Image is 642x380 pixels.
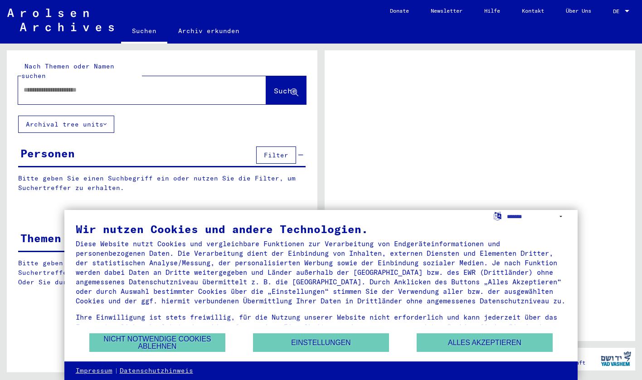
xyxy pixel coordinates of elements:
[507,210,566,223] select: Sprache auswählen
[18,116,114,133] button: Archival tree units
[274,86,297,95] span: Suche
[18,258,306,287] p: Bitte geben Sie einen Suchbegriff ein oder nutzen Sie die Filter, um Suchertreffer zu erhalten. O...
[18,174,306,193] p: Bitte geben Sie einen Suchbegriff ein oder nutzen Sie die Filter, um Suchertreffer zu erhalten.
[76,366,112,375] a: Impressum
[20,230,61,246] div: Themen
[613,8,623,15] span: DE
[120,366,193,375] a: Datenschutzhinweis
[20,145,75,161] div: Personen
[253,333,389,352] button: Einstellungen
[76,239,567,306] div: Diese Website nutzt Cookies und vergleichbare Funktionen zur Verarbeitung von Endgeräteinformatio...
[256,146,296,164] button: Filter
[89,333,225,352] button: Nicht notwendige Cookies ablehnen
[76,224,567,234] div: Wir nutzen Cookies und andere Technologien.
[417,333,553,352] button: Alles akzeptieren
[493,211,502,220] label: Sprache auswählen
[167,20,250,42] a: Archiv erkunden
[7,9,114,31] img: Arolsen_neg.svg
[264,151,288,159] span: Filter
[21,62,114,80] mat-label: Nach Themen oder Namen suchen
[266,76,306,104] button: Suche
[76,312,567,341] div: Ihre Einwilligung ist stets freiwillig, für die Nutzung unserer Website nicht erforderlich und ka...
[599,347,633,370] img: yv_logo.png
[121,20,167,44] a: Suchen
